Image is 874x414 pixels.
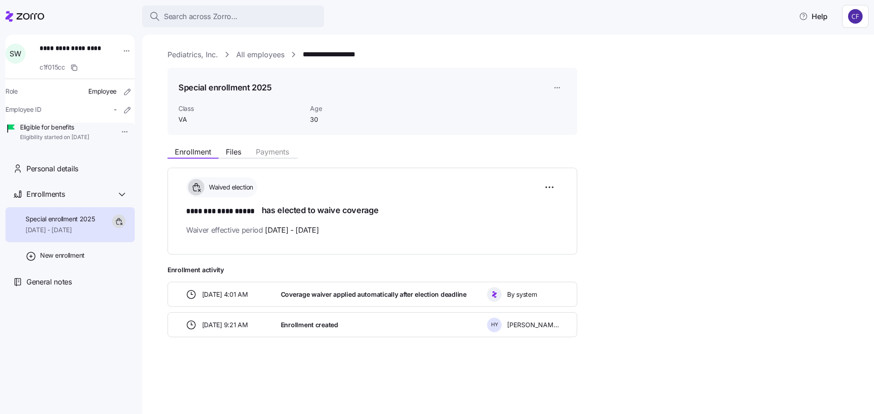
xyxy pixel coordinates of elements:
[281,290,467,299] span: Coverage waiver applied automatically after election deadline
[202,320,248,329] span: [DATE] 9:21 AM
[178,104,303,113] span: Class
[26,276,72,288] span: General notes
[40,251,85,260] span: New enrollment
[848,9,863,24] img: 7d4a9558da78dc7654dde66b79f71a2e
[20,134,89,141] span: Eligibility started on [DATE]
[88,87,117,96] span: Employee
[142,5,324,27] button: Search across Zorro...
[25,214,95,224] span: Special enrollment 2025
[507,290,537,299] span: By system
[168,49,218,60] a: Pediatrics, Inc.
[178,82,272,93] h1: Special enrollment 2025
[20,123,89,132] span: Eligible for benefits
[310,115,401,124] span: 30
[799,11,828,22] span: Help
[265,224,319,236] span: [DATE] - [DATE]
[256,148,289,155] span: Payments
[226,148,241,155] span: Files
[236,49,285,60] a: All employees
[168,265,577,274] span: Enrollment activity
[40,63,65,72] span: c1f015cc
[164,11,238,22] span: Search across Zorro...
[186,205,559,217] h1: has elected to waive coverage
[281,320,338,329] span: Enrollment created
[206,183,253,192] span: Waived election
[310,104,401,113] span: Age
[25,225,95,234] span: [DATE] - [DATE]
[5,87,18,96] span: Role
[26,189,65,200] span: Enrollments
[491,322,498,327] span: H Y
[507,320,559,329] span: [PERSON_NAME]
[792,7,835,25] button: Help
[178,115,303,124] span: VA
[186,224,319,236] span: Waiver effective period
[175,148,211,155] span: Enrollment
[10,50,21,57] span: S W
[202,290,248,299] span: [DATE] 4:01 AM
[26,163,78,175] span: Personal details
[5,105,41,114] span: Employee ID
[114,105,117,114] span: -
